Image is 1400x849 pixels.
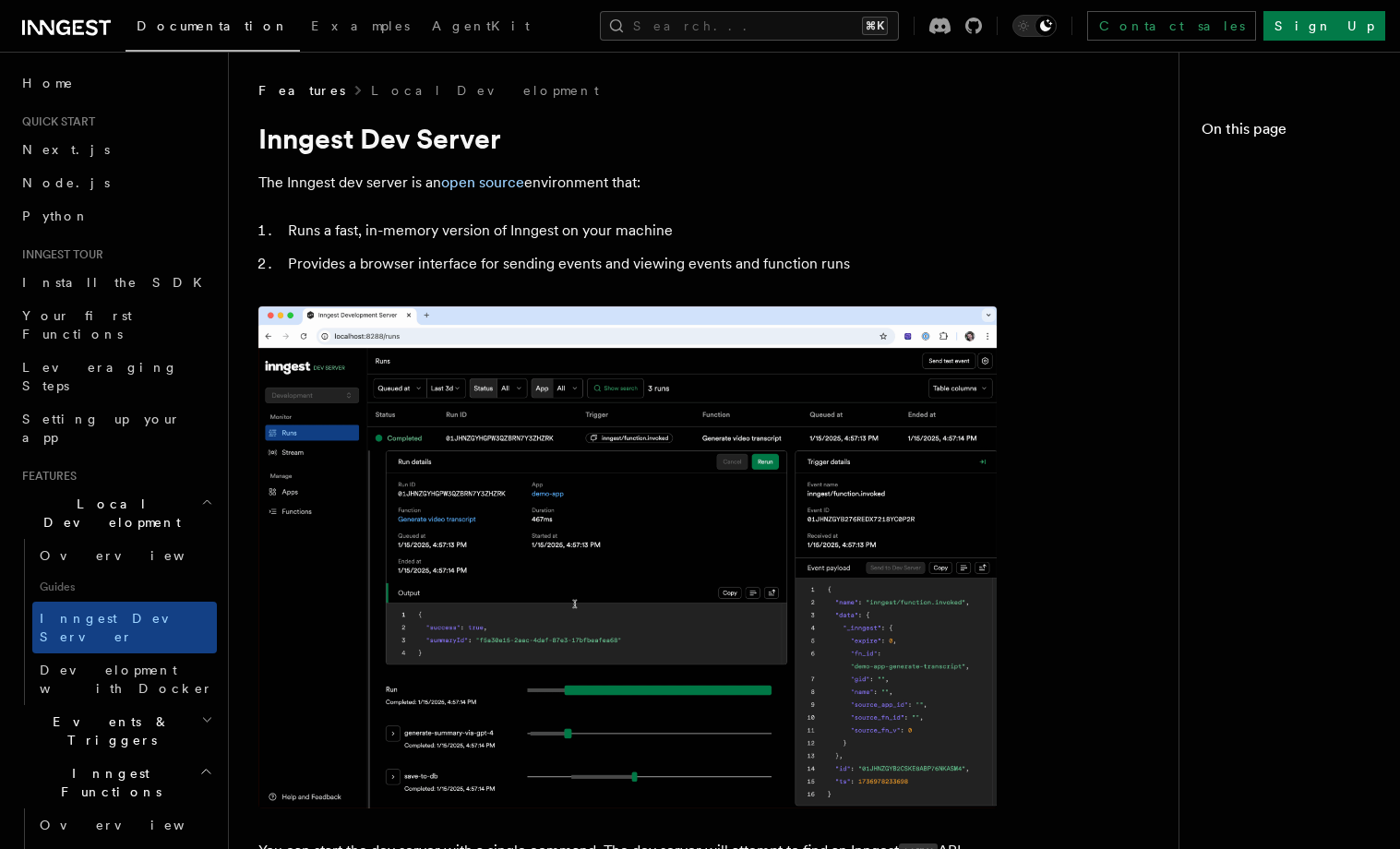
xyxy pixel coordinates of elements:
a: Inngest Dev Server [32,602,217,653]
a: Your first Functions [15,299,217,351]
span: Features [258,81,345,100]
button: Events & Triggers [15,705,217,757]
span: Install the SDK [22,275,213,290]
span: Node.js [22,175,110,190]
span: Leveraging Steps [22,360,178,393]
a: Sign Up [1263,11,1385,41]
span: Features [15,469,77,484]
span: Setting up your app [22,412,181,445]
li: Provides a browser interface for sending events and viewing events and function runs [282,251,997,277]
button: Search...⌘K [600,11,899,41]
a: Setting up your app [15,402,217,454]
a: Contact sales [1087,11,1256,41]
span: Development with Docker [40,663,213,696]
span: Inngest Functions [15,764,199,801]
a: Next.js [15,133,217,166]
p: The Inngest dev server is an environment that: [258,170,997,196]
span: Inngest tour [15,247,103,262]
button: Local Development [15,487,217,539]
span: Your first Functions [22,308,132,341]
a: Examples [300,6,421,50]
a: Leveraging Steps [15,351,217,402]
li: Runs a fast, in-memory version of Inngest on your machine [282,218,997,244]
a: Development with Docker [32,653,217,705]
span: Local Development [15,495,201,532]
span: AgentKit [432,18,530,33]
span: Home [22,74,74,92]
a: Home [15,66,217,100]
span: Quick start [15,114,95,129]
img: Dev Server Demo [258,306,997,808]
a: AgentKit [421,6,541,50]
span: Python [22,209,90,223]
div: Local Development [15,539,217,705]
span: Events & Triggers [15,712,201,749]
h4: On this page [1202,118,1378,148]
kbd: ⌘K [862,17,888,35]
a: Local Development [371,81,599,100]
span: Guides [32,572,217,602]
button: Toggle dark mode [1012,15,1057,37]
span: Overview [40,548,230,563]
a: Python [15,199,217,233]
button: Inngest Functions [15,757,217,808]
span: Inngest Dev Server [40,611,197,644]
span: Overview [40,818,230,832]
a: Node.js [15,166,217,199]
span: Documentation [137,18,289,33]
a: Overview [32,808,217,842]
span: Examples [311,18,410,33]
a: open source [441,173,524,191]
a: Install the SDK [15,266,217,299]
span: Next.js [22,142,110,157]
h1: Inngest Dev Server [258,122,997,155]
a: Overview [32,539,217,572]
a: Documentation [126,6,300,52]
